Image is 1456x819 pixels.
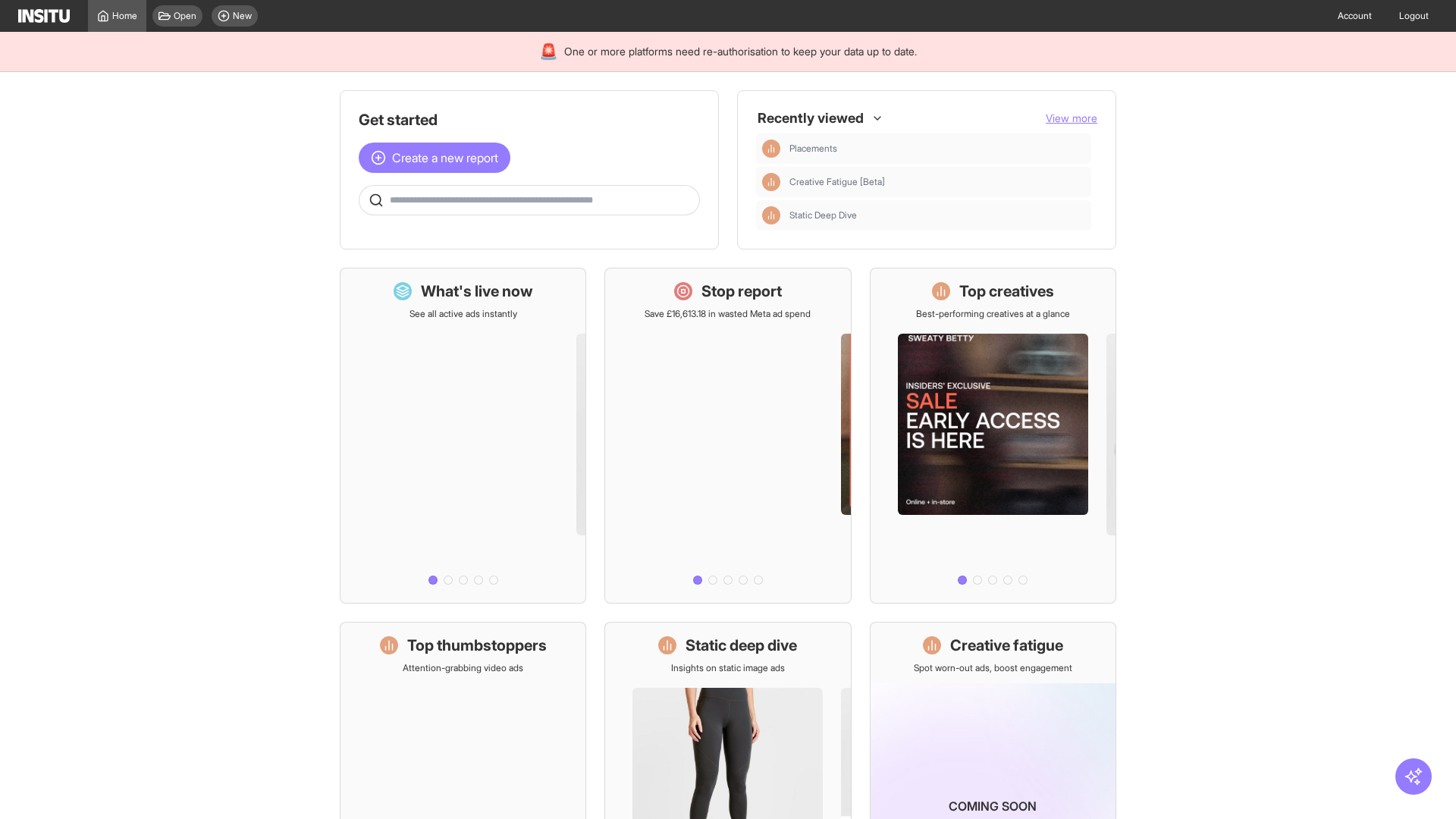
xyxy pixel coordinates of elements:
span: Creative Fatigue [Beta] [789,176,885,188]
span: Placements [789,143,837,155]
div: Insights [762,173,780,191]
div: Insights [762,140,780,158]
p: Best-performing creatives at a glance [916,308,1070,320]
h1: Static deep dive [686,635,797,656]
span: Home [112,10,137,22]
span: Create a new report [392,149,498,167]
p: Insights on static image ads [671,662,785,674]
span: Static Deep Dive [789,209,1085,221]
a: Top creativesBest-performing creatives at a glance [870,268,1116,604]
span: View more [1046,111,1097,124]
span: Open [174,10,196,22]
img: Logo [18,9,70,23]
button: View more [1046,111,1097,126]
a: Stop reportSave £16,613.18 in wasted Meta ad spend [604,268,851,604]
p: See all active ads instantly [409,308,517,320]
p: Save £16,613.18 in wasted Meta ad spend [645,308,811,320]
p: Attention-grabbing video ads [403,662,523,674]
h1: Get started [359,109,700,130]
h1: Top creatives [959,281,1054,302]
div: Insights [762,206,780,224]
span: Placements [789,143,1085,155]
a: What's live nowSee all active ads instantly [340,268,586,604]
span: Creative Fatigue [Beta] [789,176,1085,188]
span: Static Deep Dive [789,209,857,221]
div: 🚨 [539,41,558,62]
h1: Top thumbstoppers [407,635,547,656]
span: New [233,10,252,22]
h1: Stop report [701,281,782,302]
button: Create a new report [359,143,510,173]
h1: What's live now [421,281,533,302]
span: One or more platforms need re-authorisation to keep your data up to date. [564,44,917,59]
